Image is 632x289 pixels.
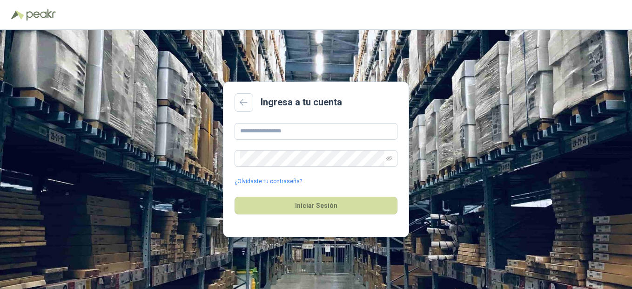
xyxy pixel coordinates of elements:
span: eye-invisible [386,156,392,161]
a: ¿Olvidaste tu contraseña? [235,177,302,186]
h2: Ingresa a tu cuenta [261,95,342,110]
button: Iniciar Sesión [235,197,397,214]
img: Peakr [26,9,56,21]
img: Logo [11,10,24,20]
